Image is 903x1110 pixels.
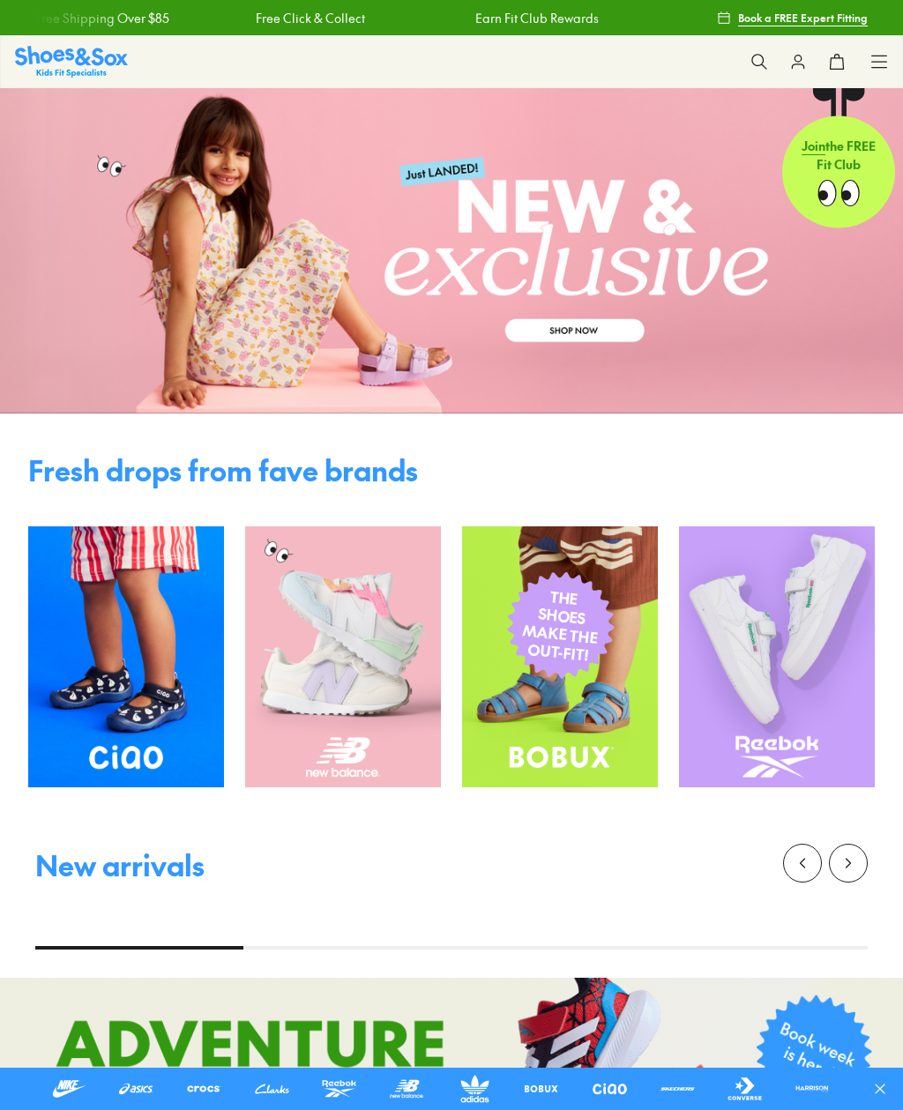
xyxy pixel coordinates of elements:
[717,2,868,34] a: Book a FREE Expert Fitting
[679,526,875,787] img: SNS_WEBASSETS_GRID_1080x1440_xx_3_4ada1011-ea31-4036-a210-2334cf852730.png
[802,137,825,154] span: Join
[782,87,895,228] a: Jointhe FREE Fit Club
[28,526,224,787] img: SNS_WEBASSETS_GRID_1080x1440_xx_40c115a7-2d61-44a0-84d6-f6b8707e44ea.png
[782,123,895,188] p: the FREE Fit Club
[462,526,658,787] a: THESHOESMAKE THEOUT-FIT!
[15,46,128,77] img: SNS_Logo_Responsive.svg
[35,851,205,879] div: New arrivals
[738,10,868,26] span: Book a FREE Expert Fitting
[15,46,128,77] a: Shoes & Sox
[245,526,441,787] img: SNS_WEBASSETS_GRID_1080x1440_xx_2.png
[462,526,658,787] img: SNS_WEBASSETS_GRID_1080x1440_xx_9.png
[519,585,602,665] span: THE SHOES MAKE THE OUT-FIT!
